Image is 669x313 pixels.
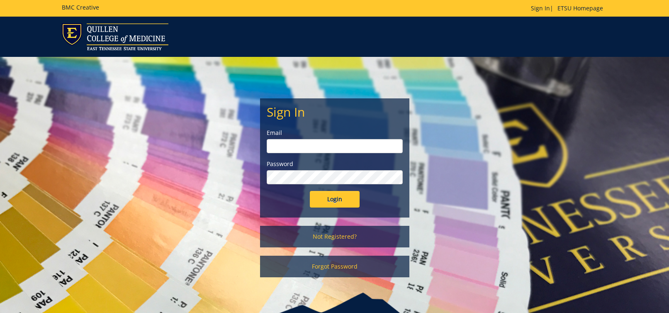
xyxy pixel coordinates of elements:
[267,105,403,119] h2: Sign In
[267,160,403,168] label: Password
[62,23,168,50] img: ETSU logo
[531,4,550,12] a: Sign In
[310,191,360,208] input: Login
[553,4,607,12] a: ETSU Homepage
[531,4,607,12] p: |
[267,129,403,137] label: Email
[62,4,99,10] h5: BMC Creative
[260,256,409,277] a: Forgot Password
[260,226,409,247] a: Not Registered?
